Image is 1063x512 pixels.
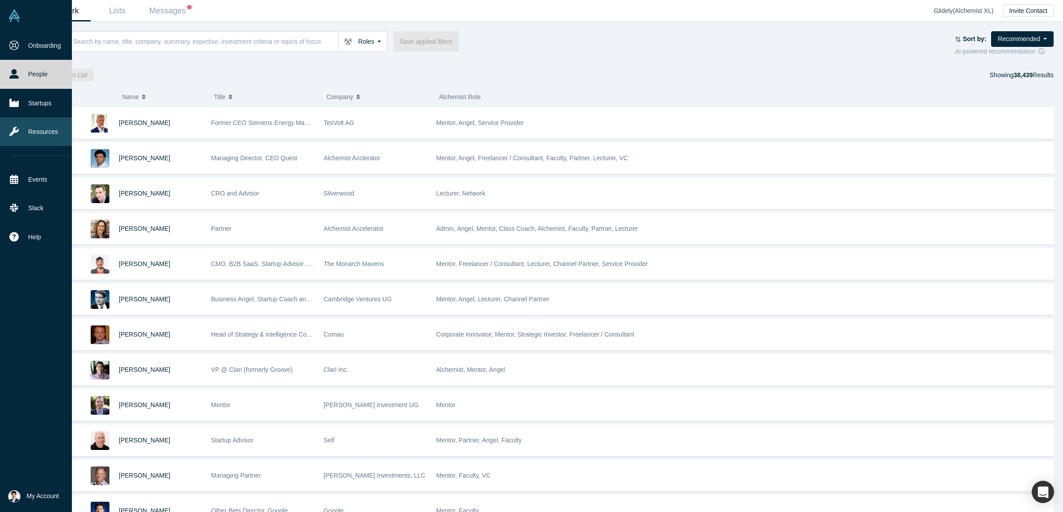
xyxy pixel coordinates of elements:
span: Silverwood [324,190,354,197]
img: Markus Rex's Profile Image [91,396,109,415]
span: Mentor, Faculty, VC [436,472,491,479]
span: Self [324,437,335,444]
span: Startup Advisor [211,437,254,444]
button: Recommended [991,31,1054,47]
img: Alchemist Vault Logo [8,9,21,22]
span: Mentor, Freelancer / Consultant, Lecturer, Channel Partner, Service Provider [436,260,648,267]
span: Mentor, Angel, Freelancer / Consultant, Faculty, Partner, Lecturer, VC [436,154,628,162]
strong: Sort by: [963,35,987,42]
a: [PERSON_NAME] [119,366,170,373]
img: Adam Frankl's Profile Image [91,431,109,450]
span: The Monarch Mavens [324,260,384,267]
span: VP @ Clari (formerly Groove) [211,366,293,373]
input: Search by name, title, company, summary, expertise, investment criteria or topics of focus [72,31,338,52]
button: Roles [338,31,387,52]
span: [PERSON_NAME] Investments, LLC [324,472,426,479]
img: Ralf Christian's Profile Image [91,114,109,133]
div: Glidely ( Alchemist XL ) [934,6,1003,16]
span: Admin, Angel, Mentor, Class Coach, Alchemist, Faculty, Partner, Lecturer [436,225,638,232]
span: Alchemist, Mentor, Angel [436,366,505,373]
a: Messages [144,0,197,21]
a: [PERSON_NAME] [119,331,170,338]
span: Mentor [211,401,231,408]
a: [PERSON_NAME] [119,260,170,267]
a: [PERSON_NAME] [119,472,170,479]
button: Save applied filters [393,31,459,52]
button: My Account [8,490,59,503]
span: CMO. B2B SaaS. Startup Advisor. Non-Profit Leader. TEDx Speaker. Founding LP at How Women Invest. [211,260,503,267]
span: Company [326,87,353,106]
img: Alexander Shartsis's Profile Image [91,184,109,203]
img: Steve King's Profile Image [91,466,109,485]
span: Comau [324,331,344,338]
img: Christy Canida's Profile Image [91,220,109,238]
span: Alchemist Accelerator [324,225,384,232]
button: Add to List [52,69,94,81]
span: Title [214,87,226,106]
button: Company [326,87,430,106]
div: Showing [990,69,1054,81]
span: Managing Partner [211,472,261,479]
span: Mentor [436,401,456,408]
span: Partner [211,225,232,232]
a: [PERSON_NAME] [119,225,170,232]
span: Clari Inc. [324,366,348,373]
span: Mentor, Angel, Service Provider [436,119,524,126]
img: Yas Morita's Account [8,490,21,503]
span: Managing Director, CEO Quest [211,154,297,162]
a: [PERSON_NAME] [119,154,170,162]
span: Results [1013,71,1054,79]
span: Cambridge Ventures UG [324,296,392,303]
span: Name [122,87,138,106]
span: Former CEO Siemens Energy Management Division of SIEMENS AG [211,119,403,126]
span: Mentor, Partner, Angel, Faculty [436,437,522,444]
span: Head of Strategy & intelligence Comau (spin off of Stellantis) [211,331,379,338]
img: Sonya Pelia's Profile Image [91,255,109,274]
span: Corporate Innovator, Mentor, Strategic Investor, Freelancer / Consultant [436,331,635,338]
span: TesVolt AG [324,119,354,126]
a: [PERSON_NAME] [119,401,170,408]
a: Lists [91,0,144,21]
span: [PERSON_NAME] Investment UG [324,401,419,408]
span: Help [28,233,41,242]
span: Alchemist Acclerator [324,154,381,162]
span: Business Angel, Startup Coach and best-selling author [211,296,363,303]
img: Martin Giese's Profile Image [91,290,109,309]
a: [PERSON_NAME] [119,437,170,444]
a: [PERSON_NAME] [119,119,170,126]
span: Lecturer, Network [436,190,485,197]
a: [PERSON_NAME] [119,190,170,197]
span: Alchemist Role [439,93,481,100]
span: My Account [27,491,59,501]
div: AI-powered recommendation [955,47,1054,56]
button: Name [122,87,205,106]
img: Francesco Renelli's Profile Image [91,325,109,344]
img: Mike Sutherland's Profile Image [91,361,109,379]
button: Title [214,87,317,106]
strong: 38,439 [1013,71,1033,79]
button: Invite Contact [1003,4,1054,17]
span: Mentor, Angel, Lecturer, Channel Partner [436,296,550,303]
span: CRO and Advisor [211,190,259,197]
a: [PERSON_NAME] [119,296,170,303]
img: Gnani Palanikumar's Profile Image [91,149,109,168]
